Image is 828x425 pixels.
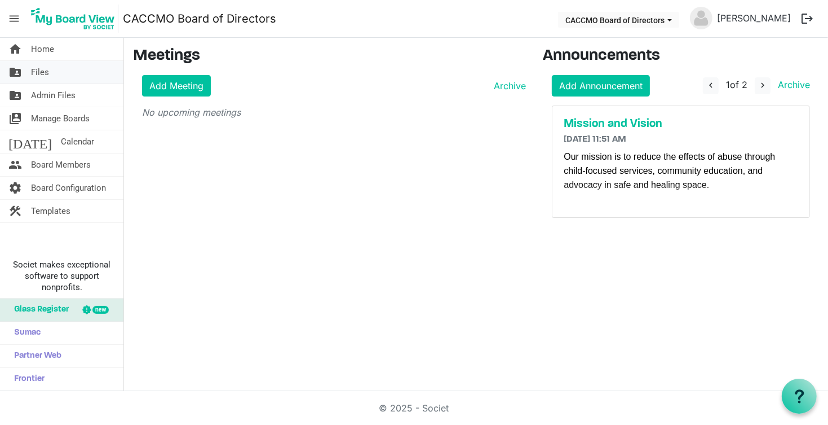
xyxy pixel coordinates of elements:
span: Frontier [8,368,45,391]
span: navigate_before [706,80,716,90]
a: My Board View Logo [28,5,123,33]
span: Templates [31,200,70,222]
button: navigate_before [703,77,719,94]
span: people [8,154,22,176]
a: [PERSON_NAME] [712,7,795,29]
span: navigate_next [758,80,768,90]
h3: Announcements [543,47,819,66]
div: new [92,306,109,314]
a: Archive [773,79,810,90]
span: home [8,38,22,60]
a: Archive [489,79,526,93]
a: CACCMO Board of Directors [123,7,276,30]
h3: Meetings [133,47,526,66]
span: Home [31,38,54,60]
a: Mission and Vision [564,117,798,131]
span: Calendar [61,130,94,153]
a: © 2025 - Societ [379,402,449,414]
a: Add Meeting [142,75,211,97]
span: [DATE] [8,130,52,153]
span: Our mission is to reduce the effects of abuse through child-focused services, community education... [564,152,777,190]
button: navigate_next [755,77,771,94]
a: Add Announcement [552,75,650,97]
span: [DATE] 11:51 AM [564,135,626,144]
span: Partner Web [8,345,61,367]
span: Board Configuration [31,177,106,199]
span: Societ makes exceptional software to support nonprofits. [5,259,118,293]
span: Manage Boards [31,107,90,130]
button: CACCMO Board of Directors dropdownbutton [558,12,679,28]
span: Admin Files [31,84,76,107]
span: Glass Register [8,299,69,321]
button: logout [795,7,819,30]
span: settings [8,177,22,199]
span: folder_shared [8,84,22,107]
span: Sumac [8,322,41,344]
img: My Board View Logo [28,5,118,33]
span: of 2 [726,79,747,90]
span: switch_account [8,107,22,130]
span: folder_shared [8,61,22,84]
span: 1 [726,79,730,90]
span: Board Members [31,154,91,176]
span: Files [31,61,49,84]
span: construction [8,200,22,222]
span: menu [3,8,25,29]
p: No upcoming meetings [142,106,526,119]
img: no-profile-picture.svg [690,7,712,29]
